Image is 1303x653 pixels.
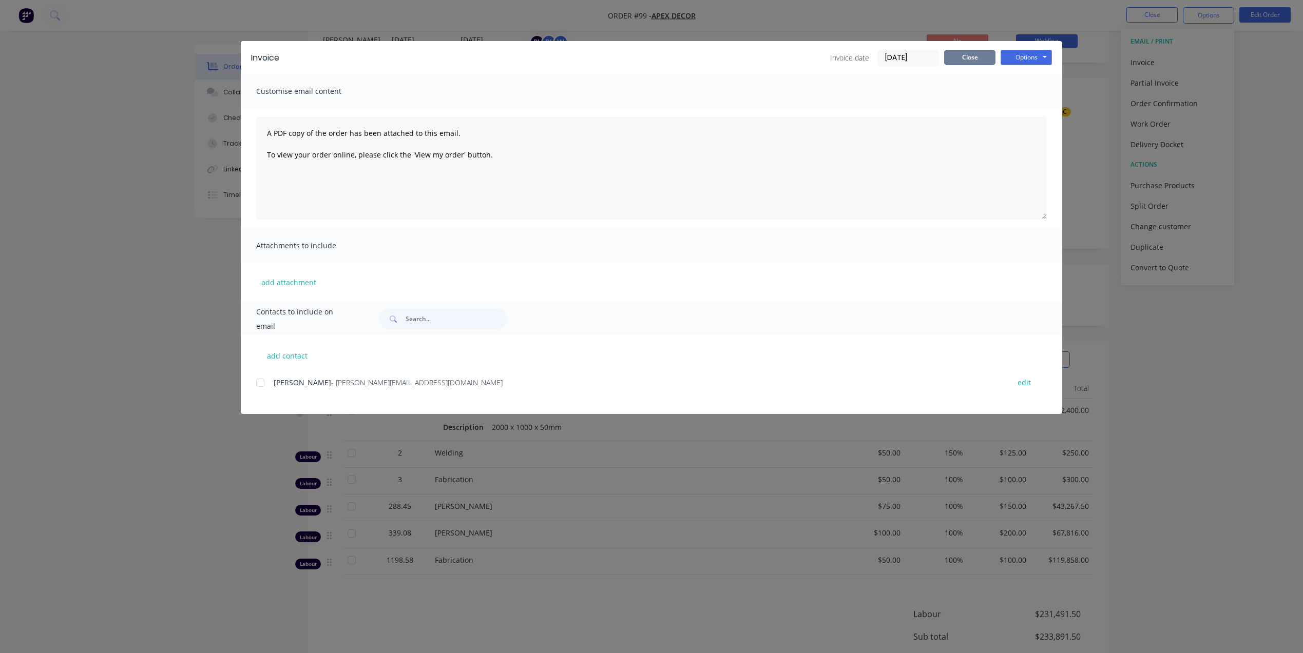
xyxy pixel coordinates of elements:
[251,52,279,64] div: Invoice
[406,309,507,329] input: Search...
[944,50,995,65] button: Close
[256,84,369,98] span: Customise email content
[256,348,318,363] button: add contact
[830,52,869,63] span: Invoice date
[1011,375,1037,389] button: edit
[256,117,1047,220] textarea: A PDF copy of the order has been attached to this email. To view your order online, please click ...
[274,378,331,387] span: [PERSON_NAME]
[331,378,503,387] span: - [PERSON_NAME][EMAIL_ADDRESS][DOMAIN_NAME]
[256,305,353,333] span: Contacts to include on email
[1001,50,1052,65] button: Options
[256,239,369,253] span: Attachments to include
[256,274,321,290] button: add attachment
